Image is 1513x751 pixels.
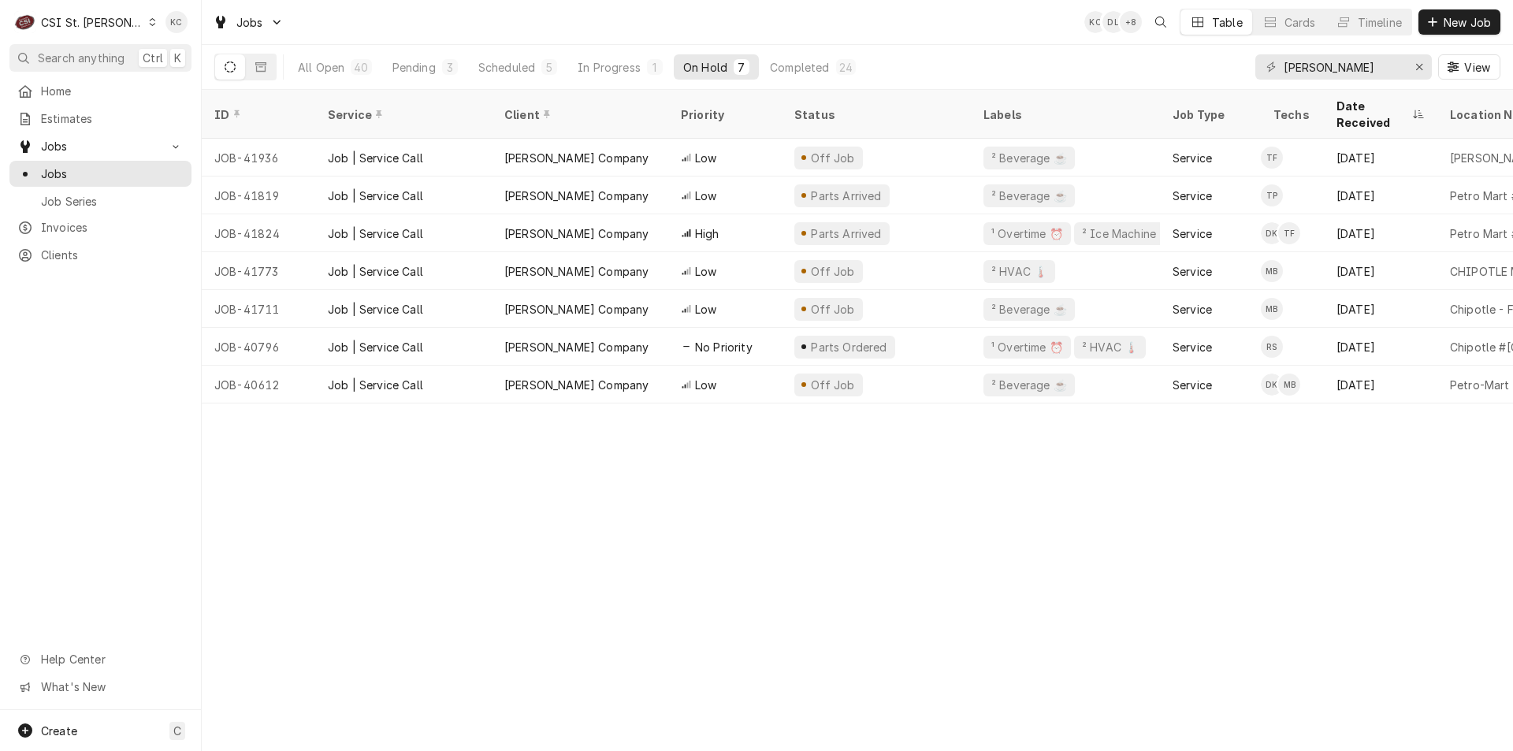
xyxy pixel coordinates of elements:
[41,724,77,738] span: Create
[9,674,191,700] a: Go to What's New
[681,106,766,123] div: Priority
[504,301,649,318] div: [PERSON_NAME] Company
[1261,260,1283,282] div: MB
[1336,98,1409,131] div: Date Received
[1278,374,1300,396] div: MB
[41,247,184,263] span: Clients
[202,139,315,177] div: JOB-41936
[1278,374,1300,396] div: Mike Baker's Avatar
[41,219,184,236] span: Invoices
[1173,339,1212,355] div: Service
[41,110,184,127] span: Estimates
[545,59,554,76] div: 5
[328,188,423,204] div: Job | Service Call
[478,59,535,76] div: Scheduled
[990,225,1065,242] div: ¹ Overtime ⏰
[14,11,36,33] div: C
[328,377,423,393] div: Job | Service Call
[1120,11,1142,33] div: + 8
[737,59,746,76] div: 7
[9,161,191,187] a: Jobs
[202,328,315,366] div: JOB-40796
[9,78,191,104] a: Home
[445,59,455,76] div: 3
[1438,54,1500,80] button: View
[1324,214,1437,252] div: [DATE]
[695,263,716,280] span: Low
[1461,59,1493,76] span: View
[41,138,160,154] span: Jobs
[41,14,143,31] div: CSI St. [PERSON_NAME]
[794,106,955,123] div: Status
[1102,11,1125,33] div: David Lindsey's Avatar
[1261,222,1283,244] div: Drew Koonce's Avatar
[1261,298,1283,320] div: Mike Baker's Avatar
[770,59,829,76] div: Completed
[328,150,423,166] div: Job | Service Call
[1173,150,1212,166] div: Service
[504,106,652,123] div: Client
[695,301,716,318] span: Low
[504,339,649,355] div: [PERSON_NAME] Company
[1261,374,1283,396] div: Drew Koonce's Avatar
[41,679,182,695] span: What's New
[354,59,368,76] div: 40
[1273,106,1311,123] div: Techs
[990,150,1069,166] div: ² Beverage ☕️
[202,290,315,328] div: JOB-41711
[1324,366,1437,403] div: [DATE]
[809,263,857,280] div: Off Job
[1084,11,1106,33] div: KC
[990,377,1069,393] div: ² Beverage ☕️
[990,339,1065,355] div: ¹ Overtime ⏰
[14,11,36,33] div: CSI St. Louis's Avatar
[328,339,423,355] div: Job | Service Call
[392,59,436,76] div: Pending
[41,651,182,667] span: Help Center
[1418,9,1500,35] button: New Job
[1284,14,1316,31] div: Cards
[1278,222,1300,244] div: TF
[1212,14,1243,31] div: Table
[9,188,191,214] a: Job Series
[1173,377,1212,393] div: Service
[9,106,191,132] a: Estimates
[650,59,660,76] div: 1
[328,263,423,280] div: Job | Service Call
[1148,9,1173,35] button: Open search
[1080,225,1174,242] div: ² Ice Machine 🧊
[1261,222,1283,244] div: DK
[1080,339,1139,355] div: ² HVAC 🌡️
[1173,263,1212,280] div: Service
[328,225,423,242] div: Job | Service Call
[1324,177,1437,214] div: [DATE]
[41,165,184,182] span: Jobs
[695,188,716,204] span: Low
[1261,147,1283,169] div: TF
[1261,147,1283,169] div: Thomas Fonte's Avatar
[695,339,753,355] span: No Priority
[165,11,188,33] div: KC
[1173,225,1212,242] div: Service
[236,14,263,31] span: Jobs
[206,9,290,35] a: Go to Jobs
[1173,106,1248,123] div: Job Type
[504,263,649,280] div: [PERSON_NAME] Company
[1284,54,1402,80] input: Keyword search
[328,301,423,318] div: Job | Service Call
[1261,260,1283,282] div: Mike Baker's Avatar
[683,59,727,76] div: On Hold
[1120,11,1142,33] div: 's Avatar
[165,11,188,33] div: Kelly Christen's Avatar
[809,188,883,204] div: Parts Arrived
[809,225,883,242] div: Parts Arrived
[504,150,649,166] div: [PERSON_NAME] Company
[1261,336,1283,358] div: Ryan Smith's Avatar
[202,214,315,252] div: JOB-41824
[1324,252,1437,290] div: [DATE]
[1358,14,1402,31] div: Timeline
[1441,14,1494,31] span: New Job
[983,106,1147,123] div: Labels
[298,59,344,76] div: All Open
[9,242,191,268] a: Clients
